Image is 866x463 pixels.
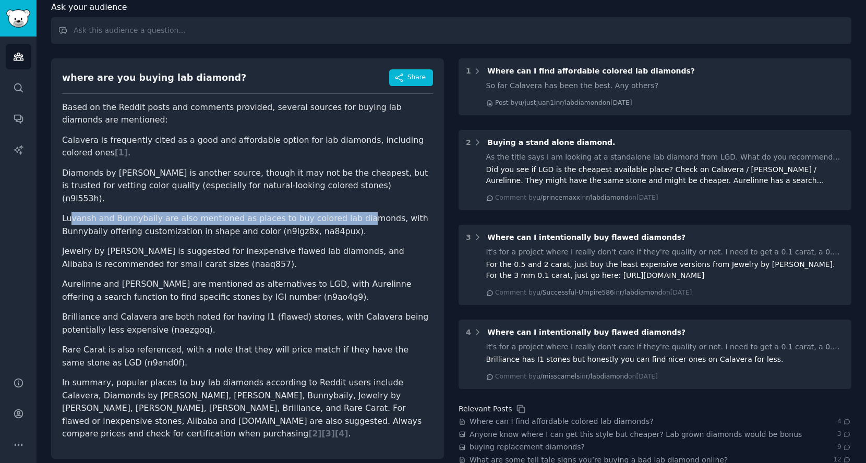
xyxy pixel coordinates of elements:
[6,9,30,28] img: GummySearch logo
[487,328,685,336] span: Where can I intentionally buy flawed diamonds?
[62,245,433,271] li: Jewelry by [PERSON_NAME] is suggested for inexpensive flawed lab diamonds, and Alibaba is recomme...
[837,443,851,452] span: 9
[466,232,471,243] div: 3
[470,416,654,427] a: Where can I find affordable colored lab diamonds?
[486,247,845,258] div: It's for a project where I really don't care if they're quality or not. I need to get a 0.1 carat...
[495,193,658,203] div: Comment by in on [DATE]
[322,429,335,438] span: [ 3 ]
[486,164,845,186] div: Did you see if LGD is the cheapest available place? Check on Calavera / [PERSON_NAME] / Aurelinne...
[62,101,433,127] p: Based on the Reddit posts and comments provided, several sources for buying lab diamonds are ment...
[62,376,433,441] p: In summary, popular places to buy lab diamonds according to Reddit users include Calavera, Diamon...
[495,99,632,108] div: Post by u/justjuan1 in r/labdiamond on [DATE]
[620,289,663,296] span: r/labdiamond
[466,137,471,148] div: 2
[837,417,851,427] span: 4
[495,372,658,382] div: Comment by in on [DATE]
[486,259,845,281] div: For the 0.5 and 2 carat, just buy the least expensive versions from Jewelry by [PERSON_NAME]. For...
[470,442,585,453] a: buying replacement diamonds?
[115,148,128,157] span: [ 1 ]
[51,1,127,14] span: Ask your audience
[51,17,851,44] input: Ask this audience a question...
[586,373,629,380] span: r/labdiamond
[470,429,802,440] a: Anyone know where I can get this style but cheaper? Lab grown diamonds would be bonus
[335,429,348,438] span: [ 4 ]
[486,80,785,91] div: So far Calavera has been the best. Any others?
[487,138,615,147] span: Buying a stand alone diamond.
[487,67,695,75] span: Where can I find affordable colored lab diamonds?
[62,278,433,303] li: Aurelinne and [PERSON_NAME] are mentioned as alternatives to LGD, with Aurelinne offering a searc...
[62,71,246,84] div: where are you buying lab diamond?
[486,342,845,352] div: It's for a project where I really don't care if they're quality or not. I need to get a 0.1 carat...
[486,354,845,365] div: Brilliance has I1 stones but honestly you can find nicer ones on Calavera for less.
[62,167,433,205] li: Diamonds by [PERSON_NAME] is another source, though it may not be the cheapest, but is trusted fo...
[308,429,321,438] span: [ 2 ]
[536,194,580,201] span: u/princemaxx
[62,134,433,160] li: Calavera is frequently cited as a good and affordable option for lab diamonds, including colored ...
[487,233,685,241] span: Where can I intentionally buy flawed diamonds?
[466,66,471,77] div: 1
[62,344,433,369] li: Rare Carat is also referenced, with a note that they will price match if they have the same stone...
[486,152,845,163] div: As the title says I am looking at a standalone lab diamond from LGD. What do you recommend for fi...
[837,430,851,439] span: 3
[466,327,471,338] div: 4
[62,311,433,336] li: Brilliance and Calavera are both noted for having I1 (flawed) stones, with Calavera being potenti...
[586,194,629,201] span: r/labdiamond
[389,69,433,86] button: Share
[536,373,580,380] span: u/misscamels
[62,212,433,238] li: Luvansh and Bunnybaily are also mentioned as places to buy colored lab diamonds, with Bunnybaily ...
[407,73,426,82] span: Share
[495,288,692,298] div: Comment by in on [DATE]
[536,289,614,296] span: u/Successful-Umpire586
[459,404,512,415] div: Relevant Posts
